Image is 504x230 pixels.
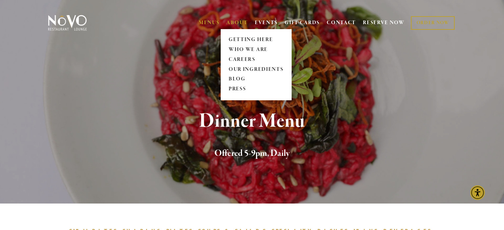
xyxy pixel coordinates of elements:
a: GETTING HERE [226,35,285,45]
a: ORDER NOW [411,16,454,30]
a: BLOG [226,74,285,84]
a: WHO WE ARE [226,45,285,55]
h2: Offered 5-9pm, Daily [59,147,445,161]
div: Accessibility Menu [470,185,485,200]
a: PRESS [226,84,285,94]
a: CONTACT [327,17,356,29]
a: EVENTS [255,20,278,26]
a: ABOUT [226,20,248,26]
a: GIFT CARDS [285,17,320,29]
h1: Dinner Menu [59,111,445,132]
a: RESERVE NOW [363,17,405,29]
a: CAREERS [226,55,285,65]
img: Novo Restaurant &amp; Lounge [47,15,88,31]
a: OUR INGREDIENTS [226,65,285,74]
a: MENUS [199,20,220,26]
